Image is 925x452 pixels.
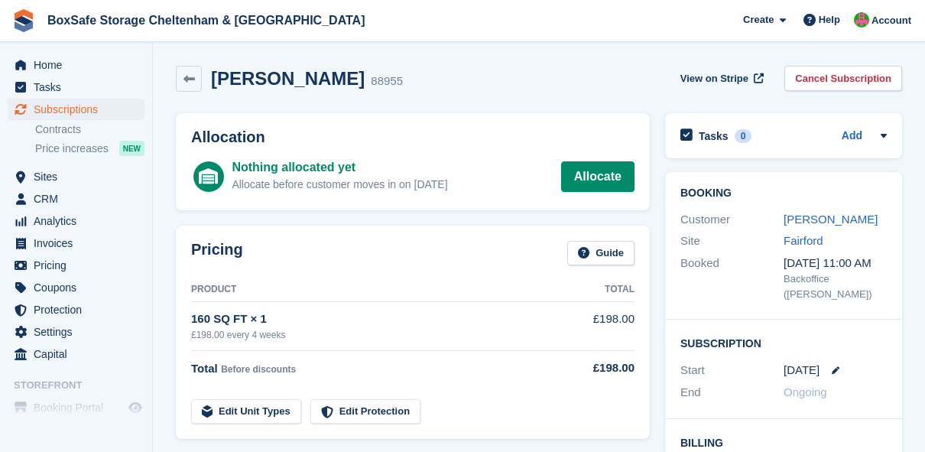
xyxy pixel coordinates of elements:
[784,272,887,301] div: Backoffice ([PERSON_NAME])
[8,76,144,98] a: menu
[34,210,125,232] span: Analytics
[8,166,144,187] a: menu
[8,54,144,76] a: menu
[566,359,635,377] div: £198.00
[871,13,911,28] span: Account
[191,241,243,266] h2: Pricing
[35,140,144,157] a: Price increases NEW
[191,128,635,146] h2: Allocation
[211,68,365,89] h2: [PERSON_NAME]
[784,385,827,398] span: Ongoing
[191,399,301,424] a: Edit Unit Types
[34,76,125,98] span: Tasks
[14,378,152,393] span: Storefront
[34,188,125,210] span: CRM
[674,66,767,91] a: View on Stripe
[680,187,887,200] h2: Booking
[784,234,823,247] a: Fairford
[680,434,887,450] h2: Billing
[8,321,144,343] a: menu
[34,166,125,187] span: Sites
[35,141,109,156] span: Price increases
[566,302,635,350] td: £198.00
[35,122,144,137] a: Contracts
[699,129,729,143] h2: Tasks
[8,233,144,254] a: menu
[34,277,125,298] span: Coupons
[784,66,902,91] a: Cancel Subscription
[8,299,144,320] a: menu
[680,384,784,402] div: End
[34,99,125,120] span: Subscriptions
[34,54,125,76] span: Home
[221,364,296,375] span: Before discounts
[310,399,420,424] a: Edit Protection
[561,161,635,192] a: Allocate
[819,12,840,28] span: Help
[34,233,125,254] span: Invoices
[680,255,784,302] div: Booked
[8,188,144,210] a: menu
[8,210,144,232] a: menu
[126,398,144,417] a: Preview store
[41,8,371,33] a: BoxSafe Storage Cheltenham & [GEOGRAPHIC_DATA]
[232,158,447,177] div: Nothing allocated yet
[34,321,125,343] span: Settings
[34,397,125,418] span: Booking Portal
[784,213,878,226] a: [PERSON_NAME]
[232,177,447,193] div: Allocate before customer moves in on [DATE]
[34,299,125,320] span: Protection
[12,9,35,32] img: stora-icon-8386f47178a22dfd0bd8f6a31ec36ba5ce8667c1dd55bd0f319d3a0aa187defe.svg
[566,278,635,302] th: Total
[680,362,784,379] div: Start
[191,362,218,375] span: Total
[119,141,144,156] div: NEW
[8,277,144,298] a: menu
[34,343,125,365] span: Capital
[854,12,869,28] img: Andrew
[34,255,125,276] span: Pricing
[567,241,635,266] a: Guide
[735,129,752,143] div: 0
[842,128,862,145] a: Add
[8,99,144,120] a: menu
[191,278,566,302] th: Product
[680,233,784,250] div: Site
[191,328,566,342] div: £198.00 every 4 weeks
[680,211,784,229] div: Customer
[191,311,566,328] div: 160 SQ FT × 1
[8,397,144,418] a: menu
[680,71,748,86] span: View on Stripe
[8,255,144,276] a: menu
[8,343,144,365] a: menu
[680,335,887,350] h2: Subscription
[743,12,774,28] span: Create
[784,255,887,272] div: [DATE] 11:00 AM
[371,73,403,90] div: 88955
[784,362,820,379] time: 2025-10-16 23:00:00 UTC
